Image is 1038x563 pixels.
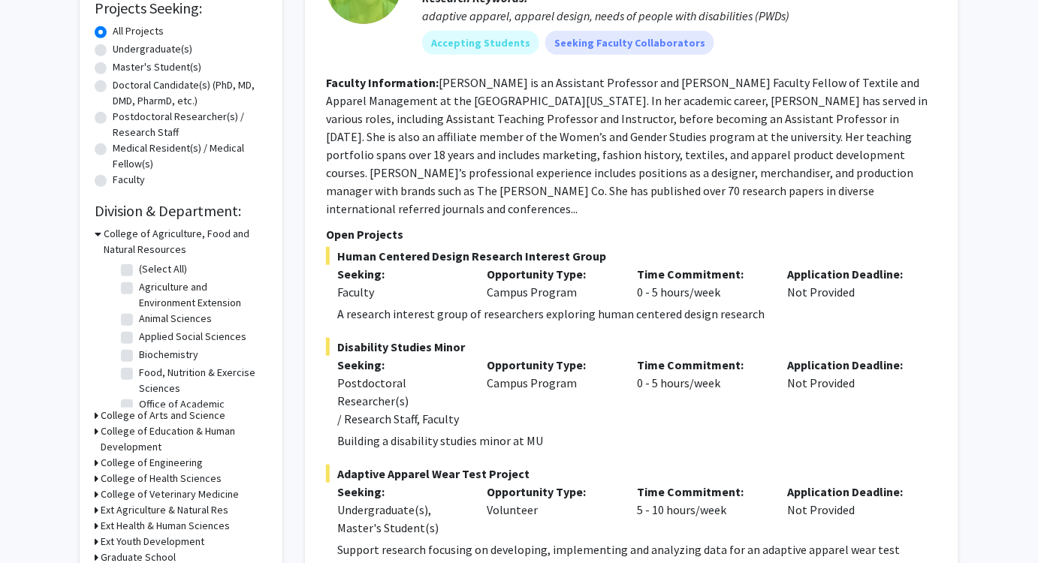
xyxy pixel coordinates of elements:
div: Not Provided [776,356,926,428]
p: Seeking: [337,356,465,374]
fg-read-more: [PERSON_NAME] is an Assistant Professor and [PERSON_NAME] Faculty Fellow of Textile and Apparel M... [326,75,928,216]
h3: College of Education & Human Development [101,423,267,455]
label: Biochemistry [139,347,198,363]
p: Open Projects [326,225,937,243]
div: Volunteer [476,483,626,537]
div: adaptive apparel, apparel design, needs of people with disabilities (PWDs) [422,7,937,25]
label: (Select All) [139,261,187,277]
div: Campus Program [476,356,626,428]
p: Opportunity Type: [487,483,615,501]
p: Opportunity Type: [487,265,615,283]
p: Seeking: [337,265,465,283]
p: Seeking: [337,483,465,501]
p: Opportunity Type: [487,356,615,374]
p: Application Deadline: [787,483,915,501]
h3: College of Agriculture, Food and Natural Resources [104,226,267,257]
h2: Division & Department: [95,202,267,220]
label: Animal Sciences [139,311,212,327]
label: Faculty [113,172,145,188]
label: Undergraduate(s) [113,41,192,57]
mat-chip: Seeking Faculty Collaborators [545,31,714,55]
span: Adaptive Apparel Wear Test Project [326,465,937,483]
label: Doctoral Candidate(s) (PhD, MD, DMD, PharmD, etc.) [113,77,267,109]
div: 5 - 10 hours/week [626,483,777,537]
p: A research interest group of researchers exploring human centered design research [337,305,937,323]
label: Agriculture and Environment Extension [139,279,264,311]
h3: College of Arts and Science [101,408,225,423]
p: Application Deadline: [787,356,915,374]
label: Food, Nutrition & Exercise Sciences [139,365,264,396]
p: Support research focusing on developing, implementing and analyzing data for an adaptive apparel ... [337,540,937,558]
h3: Ext Youth Development [101,534,204,549]
div: Faculty [337,283,465,301]
mat-chip: Accepting Students [422,31,539,55]
h3: Ext Agriculture & Natural Res [101,502,228,518]
p: Application Deadline: [787,265,915,283]
div: 0 - 5 hours/week [626,265,777,301]
label: Master's Student(s) [113,59,201,75]
div: Not Provided [776,265,926,301]
p: Time Commitment: [638,483,765,501]
h3: College of Veterinary Medicine [101,486,239,502]
p: Time Commitment: [638,356,765,374]
label: Medical Resident(s) / Medical Fellow(s) [113,140,267,172]
h3: College of Engineering [101,455,203,471]
span: Disability Studies Minor [326,338,937,356]
div: Postdoctoral Researcher(s) / Research Staff, Faculty [337,374,465,428]
b: Faculty Information: [326,75,439,90]
label: Postdoctoral Researcher(s) / Research Staff [113,109,267,140]
h3: Ext Health & Human Sciences [101,518,230,534]
div: Campus Program [476,265,626,301]
p: Building a disability studies minor at MU [337,432,937,450]
div: 0 - 5 hours/week [626,356,777,428]
iframe: Chat [11,495,64,552]
label: Applied Social Sciences [139,329,246,345]
p: Time Commitment: [638,265,765,283]
label: All Projects [113,23,164,39]
h3: College of Health Sciences [101,471,222,486]
span: Human Centered Design Research Interest Group [326,247,937,265]
label: Office of Academic Programs [139,396,264,428]
div: Not Provided [776,483,926,537]
div: Undergraduate(s), Master's Student(s) [337,501,465,537]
